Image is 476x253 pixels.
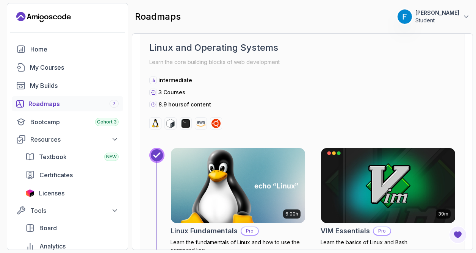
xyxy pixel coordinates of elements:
a: certificates [21,167,123,183]
p: 6.00h [285,211,298,217]
span: Certificates [39,170,73,180]
button: Tools [12,204,123,217]
img: bash logo [166,119,175,128]
p: Learn the core building blocks of web development [149,57,456,67]
span: Analytics [39,242,66,251]
span: Textbook [39,152,67,161]
a: bootcamp [12,114,123,130]
img: terminal logo [181,119,190,128]
button: user profile image[PERSON_NAME]Student [397,9,470,24]
img: linux logo [151,119,160,128]
div: Resources [30,135,119,144]
img: ubuntu logo [211,119,221,128]
p: [PERSON_NAME] [415,9,459,17]
span: Board [39,223,57,233]
span: Cohort 3 [97,119,117,125]
p: Pro [241,227,258,235]
img: aws logo [196,119,205,128]
div: My Courses [30,63,119,72]
h2: Linux and Operating Systems [149,42,456,54]
img: VIM Essentials card [321,148,455,223]
a: board [21,220,123,236]
img: Linux Fundamentals card [168,146,308,225]
h2: Linux Fundamentals [171,226,238,236]
p: intermediate [158,77,192,84]
button: Resources [12,133,123,146]
span: 7 [113,101,116,107]
span: Licenses [39,189,64,198]
p: 39m [438,211,448,217]
span: NEW [106,154,117,160]
a: roadmaps [12,96,123,111]
div: Tools [30,206,119,215]
span: 3 Courses [158,89,185,95]
div: Roadmaps [28,99,119,108]
a: courses [12,60,123,75]
a: licenses [21,186,123,201]
a: home [12,42,123,57]
div: Bootcamp [30,117,119,126]
img: jetbrains icon [25,189,34,197]
a: builds [12,78,123,93]
p: Pro [374,227,390,235]
p: 8.9 hours of content [158,101,211,108]
h2: roadmaps [135,11,181,23]
button: Open Feedback Button [449,226,467,244]
p: Student [415,17,459,24]
a: Landing page [16,11,71,23]
a: textbook [21,149,123,164]
a: VIM Essentials card39mVIM EssentialsProLearn the basics of Linux and Bash. [321,148,456,246]
div: My Builds [30,81,119,90]
div: Home [30,45,119,54]
p: Learn the basics of Linux and Bash. [321,239,456,246]
img: user profile image [398,9,412,24]
h2: VIM Essentials [321,226,370,236]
